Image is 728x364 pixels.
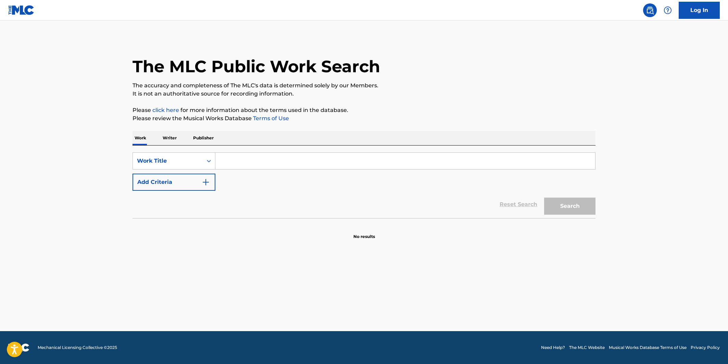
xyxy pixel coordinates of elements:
iframe: Chat Widget [694,331,728,364]
p: No results [353,225,375,240]
a: Privacy Policy [691,344,720,351]
p: Please for more information about the terms used in the database. [133,106,595,114]
a: Log In [679,2,720,19]
a: click here [152,107,179,113]
div: Work Title [137,157,199,165]
span: Mechanical Licensing Collective © 2025 [38,344,117,351]
img: help [664,6,672,14]
form: Search Form [133,152,595,218]
img: 9d2ae6d4665cec9f34b9.svg [202,178,210,186]
h1: The MLC Public Work Search [133,56,380,77]
a: Need Help? [541,344,565,351]
p: Publisher [191,131,216,145]
p: It is not an authoritative source for recording information. [133,90,595,98]
img: search [646,6,654,14]
img: MLC Logo [8,5,35,15]
p: Work [133,131,148,145]
a: Terms of Use [252,115,289,122]
a: Public Search [643,3,657,17]
p: The accuracy and completeness of The MLC's data is determined solely by our Members. [133,81,595,90]
p: Please review the Musical Works Database [133,114,595,123]
p: Writer [161,131,179,145]
button: Add Criteria [133,174,215,191]
div: Help [661,3,675,17]
img: logo [8,343,29,352]
a: The MLC Website [569,344,605,351]
a: Musical Works Database Terms of Use [609,344,687,351]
